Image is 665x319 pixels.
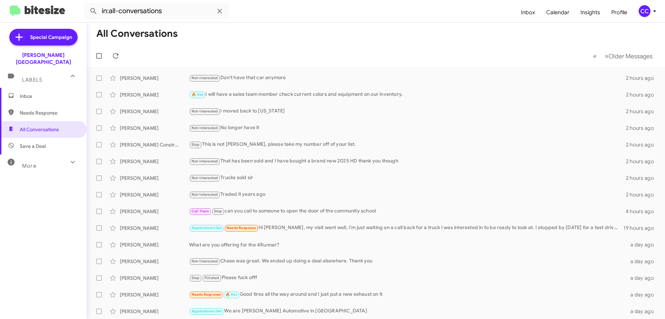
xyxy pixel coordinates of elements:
div: [PERSON_NAME] [120,158,189,165]
span: Not-Interested [192,76,218,80]
div: [PERSON_NAME] [120,258,189,265]
span: Special Campaign [30,34,72,41]
input: Search [84,3,229,19]
div: [PERSON_NAME] [120,191,189,198]
span: Appointment Set [192,309,222,313]
div: [PERSON_NAME] [120,225,189,232]
div: a day ago [626,258,659,265]
button: CC [633,5,657,17]
div: a day ago [626,308,659,315]
a: Special Campaign [9,29,78,45]
span: Not-Interested [192,176,218,180]
span: Not-Interested [192,259,218,263]
div: This is not [PERSON_NAME], please take my number off of your list. [189,141,626,149]
div: I will have a sales team member check current colors and equipment on our inventory. [189,91,626,99]
div: 2 hours ago [626,75,659,82]
div: What are you offering for the 4Runner? [189,241,626,248]
div: Hi [PERSON_NAME], my visit went well, I'm just waiting on a call back for a truck I was intereste... [189,224,623,232]
div: Please fuck offf [189,274,626,282]
div: [PERSON_NAME] [120,208,189,215]
button: Next [601,49,657,63]
span: Appointment Set [192,226,222,230]
span: Needs Response [20,109,79,116]
div: a day ago [626,291,659,298]
a: Profile [606,2,633,23]
div: a day ago [626,241,659,248]
span: Needs Response [227,226,256,230]
div: [PERSON_NAME] [120,308,189,315]
span: All Conversations [20,126,59,133]
div: [PERSON_NAME] [120,108,189,115]
span: Finished [204,276,220,280]
span: Needs Response [192,292,221,297]
div: [PERSON_NAME] [120,291,189,298]
span: Call Them [192,209,210,213]
h1: All Conversations [96,28,178,39]
div: Don't have that car anymore [189,74,626,82]
div: Chase was great. We ended up doing a deal elsewhere. Thank you [189,257,626,265]
span: Stop [192,276,200,280]
div: [PERSON_NAME] [120,125,189,132]
div: 2 hours ago [626,108,659,115]
div: 19 hours ago [623,225,659,232]
div: No longer have it [189,124,626,132]
div: 4 hours ago [626,208,659,215]
div: can you call to someone to open the door of the community school [189,207,626,215]
span: Not-Interested [192,109,218,114]
span: Inbox [20,93,79,100]
span: More [22,163,36,169]
div: That has been sold and I have bought a brand new 2025 HD thank you though [189,157,626,165]
nav: Page navigation example [589,49,657,63]
div: 2 hours ago [626,191,659,198]
span: Stop [214,209,222,213]
div: 2 hours ago [626,158,659,165]
span: « [593,52,597,60]
div: 2 hours ago [626,125,659,132]
div: CC [639,5,650,17]
span: » [605,52,609,60]
span: Labels [22,77,42,83]
div: Trucks sold sir [189,174,626,182]
span: Not-Interested [192,192,218,197]
button: Previous [589,49,601,63]
div: a day ago [626,275,659,282]
a: Calendar [541,2,575,23]
span: Save a Deal [20,143,46,150]
span: 🔥 Hot [225,292,237,297]
div: 2 hours ago [626,141,659,148]
a: Inbox [515,2,541,23]
span: Not-Interested [192,159,218,163]
div: I moved back to [US_STATE] [189,107,626,115]
span: Stop [192,142,200,147]
span: 🔥 Hot [192,92,203,97]
a: Insights [575,2,606,23]
div: We are [PERSON_NAME] Automotive in [GEOGRAPHIC_DATA] [189,307,626,315]
span: Not-Interested [192,126,218,130]
div: [PERSON_NAME] Construction [120,141,189,148]
span: Older Messages [609,52,653,60]
div: [PERSON_NAME] [120,75,189,82]
div: Good tires all the way around and I just put a new exhaust on it [189,291,626,299]
div: [PERSON_NAME] [120,175,189,182]
div: [PERSON_NAME] [120,91,189,98]
div: [PERSON_NAME] [120,241,189,248]
div: [PERSON_NAME] [120,275,189,282]
div: 2 hours ago [626,91,659,98]
div: Traded it years ago [189,191,626,199]
div: 2 hours ago [626,175,659,182]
